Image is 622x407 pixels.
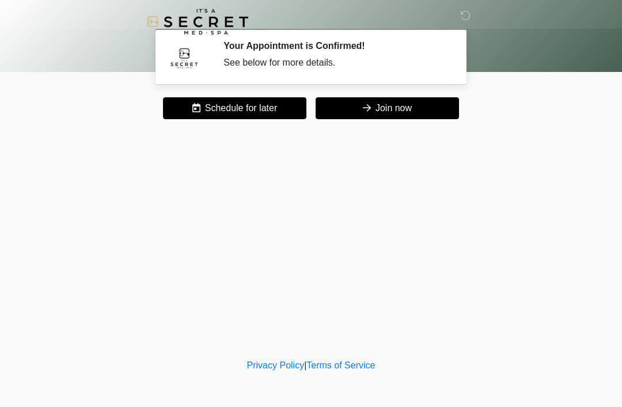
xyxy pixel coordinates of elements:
img: It's A Secret Med Spa Logo [147,9,248,35]
img: Agent Avatar [167,40,202,75]
div: See below for more details. [223,56,446,70]
h2: Your Appointment is Confirmed! [223,40,446,51]
button: Schedule for later [163,97,306,119]
a: | [304,360,306,370]
a: Privacy Policy [247,360,305,370]
a: Terms of Service [306,360,375,370]
button: Join now [316,97,459,119]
